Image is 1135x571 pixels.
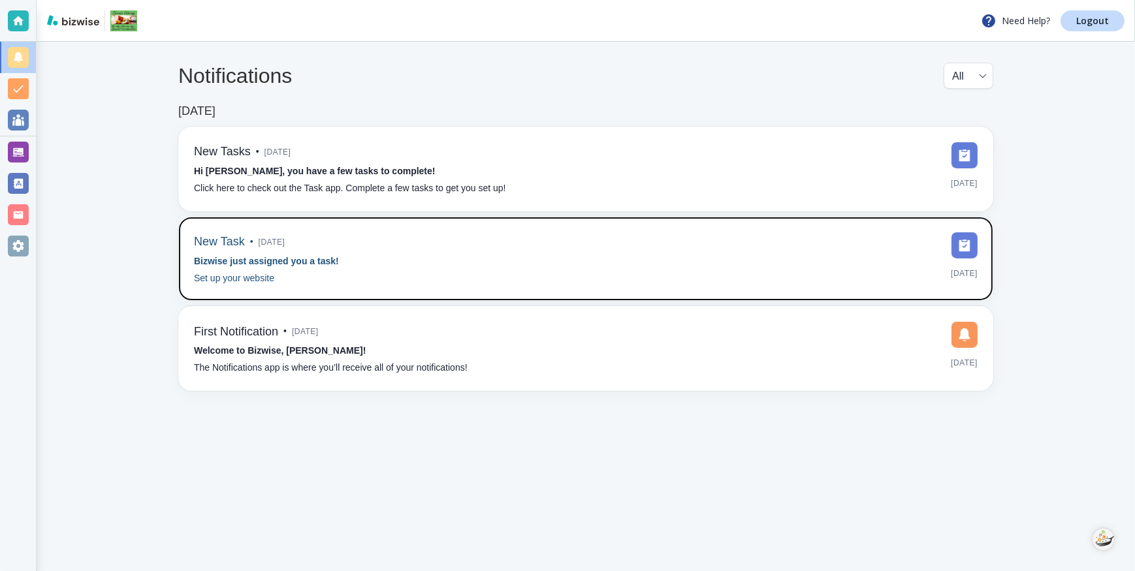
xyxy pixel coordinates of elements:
[250,235,253,249] p: •
[194,256,339,266] strong: Bizwise just assigned you a task!
[1061,10,1125,31] a: Logout
[178,127,993,211] a: New Tasks•[DATE]Hi [PERSON_NAME], you have a few tasks to complete!Click here to check out the Ta...
[951,264,978,283] span: [DATE]
[194,271,274,286] p: Set up your website
[256,145,259,159] p: •
[194,181,506,196] p: Click here to check out the Task app. Complete a few tasks to get you set up!
[951,322,978,348] img: DashboardSidebarNotification.svg
[951,232,978,258] img: DashboardSidebarTasks.svg
[194,325,278,339] h6: First Notification
[178,104,216,119] h6: [DATE]
[194,235,245,249] h6: New Task
[951,353,978,373] span: [DATE]
[178,63,292,88] h4: Notifications
[259,232,285,252] span: [DATE]
[178,217,993,301] a: New Task•[DATE]Bizwise just assigned you a task!Set up your website[DATE]
[1076,16,1109,25] p: Logout
[283,324,287,339] p: •
[47,15,99,25] img: bizwise
[194,361,468,375] p: The Notifications app is where you’ll receive all of your notifications!
[951,174,978,193] span: [DATE]
[194,345,366,356] strong: Welcome to Bizwise, [PERSON_NAME]!
[952,63,985,88] div: All
[194,145,251,159] h6: New Tasks
[110,10,137,31] img: Terrace Catering
[264,142,291,162] span: [DATE]
[292,322,319,341] span: [DATE]
[951,142,978,168] img: DashboardSidebarTasks.svg
[194,166,436,176] strong: Hi [PERSON_NAME], you have a few tasks to complete!
[178,306,993,391] a: First Notification•[DATE]Welcome to Bizwise, [PERSON_NAME]!The Notifications app is where you’ll ...
[981,13,1050,29] p: Need Help?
